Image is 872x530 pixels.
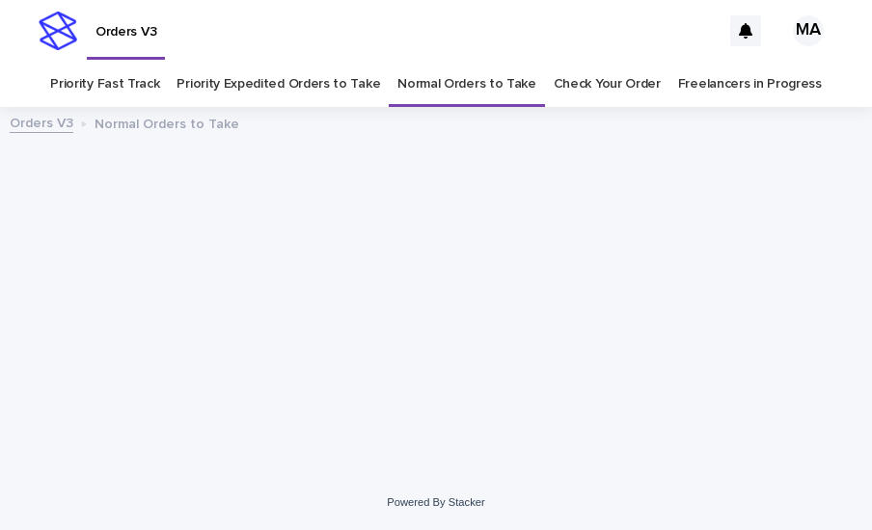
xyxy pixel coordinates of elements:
[50,62,159,107] a: Priority Fast Track
[554,62,661,107] a: Check Your Order
[387,496,484,508] a: Powered By Stacker
[678,62,822,107] a: Freelancers in Progress
[39,12,77,50] img: stacker-logo-s-only.png
[95,112,239,133] p: Normal Orders to Take
[397,62,536,107] a: Normal Orders to Take
[177,62,380,107] a: Priority Expedited Orders to Take
[10,111,73,133] a: Orders V3
[793,15,824,46] div: MA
